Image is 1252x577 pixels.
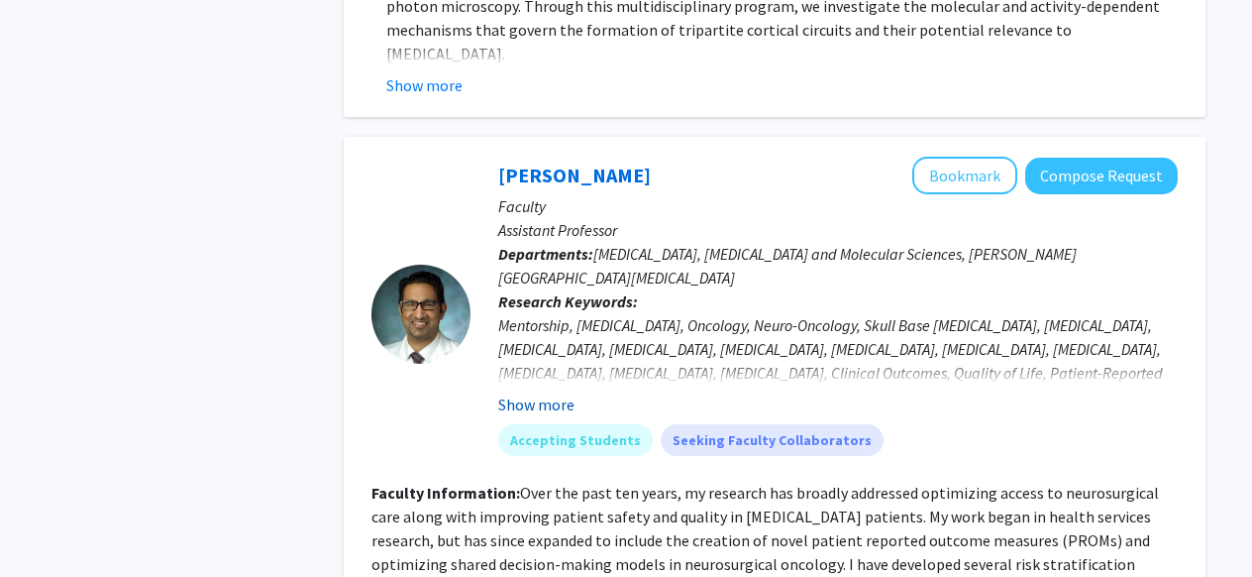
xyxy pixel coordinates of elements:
p: Faculty [498,194,1178,218]
button: Show more [498,393,574,416]
p: Assistant Professor [498,218,1178,242]
button: Show more [386,73,463,97]
iframe: Chat [15,488,84,562]
div: Mentorship, [MEDICAL_DATA], Oncology, Neuro-Oncology, Skull Base [MEDICAL_DATA], [MEDICAL_DATA], ... [498,313,1178,456]
a: [PERSON_NAME] [498,163,651,187]
button: Compose Request to Raj Mukherjee [1025,158,1178,194]
button: Add Raj Mukherjee to Bookmarks [912,157,1017,194]
b: Faculty Information: [371,483,520,503]
b: Research Keywords: [498,291,638,311]
mat-chip: Accepting Students [498,424,653,456]
mat-chip: Seeking Faculty Collaborators [661,424,884,456]
span: [MEDICAL_DATA], [MEDICAL_DATA] and Molecular Sciences, [PERSON_NAME][GEOGRAPHIC_DATA][MEDICAL_DATA] [498,244,1077,288]
b: Departments: [498,244,593,264]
